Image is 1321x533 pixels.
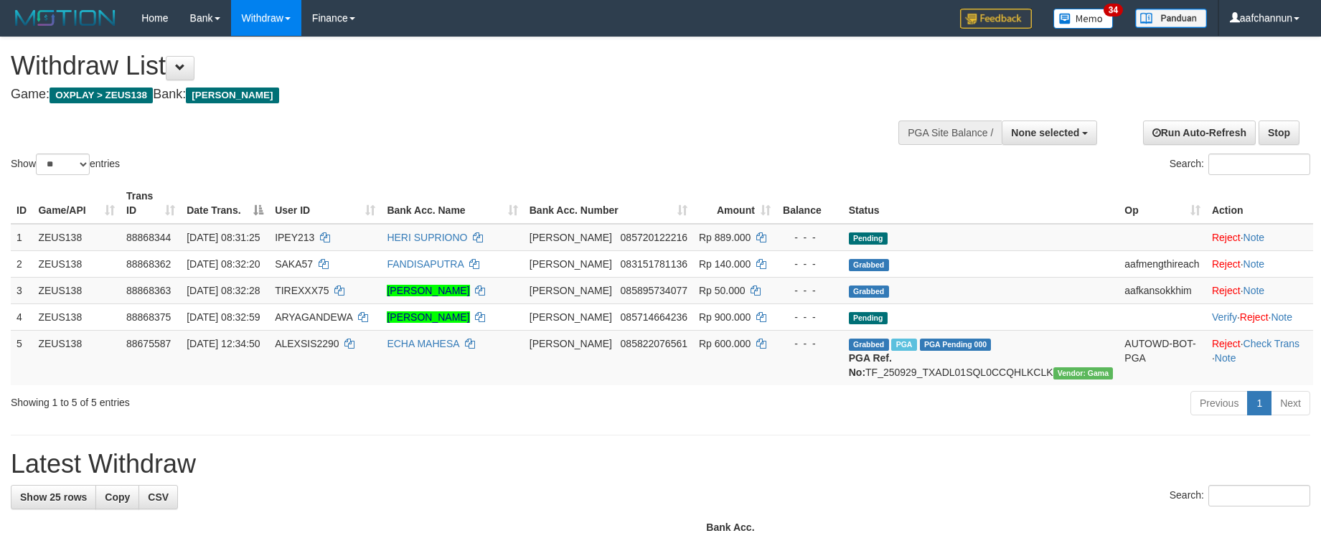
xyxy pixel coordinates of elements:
[36,154,90,175] select: Showentries
[699,258,751,270] span: Rp 140.000
[1119,330,1206,385] td: AUTOWD-BOT-PGA
[530,258,612,270] span: [PERSON_NAME]
[11,250,32,277] td: 2
[776,183,843,224] th: Balance
[849,352,892,378] b: PGA Ref. No:
[275,311,352,323] span: ARYAGANDEWA
[1208,485,1310,506] input: Search:
[849,286,889,298] span: Grabbed
[275,338,339,349] span: ALEXSIS2290
[1104,4,1123,16] span: 34
[186,88,278,103] span: [PERSON_NAME]
[849,259,889,271] span: Grabbed
[1244,258,1265,270] a: Note
[11,7,120,29] img: MOTION_logo.png
[1247,391,1271,415] a: 1
[11,224,32,251] td: 1
[843,183,1119,224] th: Status
[1244,338,1300,349] a: Check Trans
[32,330,121,385] td: ZEUS138
[1212,232,1241,243] a: Reject
[530,232,612,243] span: [PERSON_NAME]
[699,285,746,296] span: Rp 50.000
[782,336,837,351] div: - - -
[32,303,121,330] td: ZEUS138
[1119,277,1206,303] td: aafkansokkhim
[1011,127,1079,138] span: None selected
[126,311,171,323] span: 88868375
[699,338,751,349] span: Rp 600.000
[138,485,178,509] a: CSV
[1212,258,1241,270] a: Reject
[275,232,314,243] span: IPEY213
[381,183,523,224] th: Bank Acc. Name: activate to sort column ascending
[530,338,612,349] span: [PERSON_NAME]
[126,285,171,296] span: 88868363
[898,121,1002,145] div: PGA Site Balance /
[181,183,269,224] th: Date Trans.: activate to sort column descending
[849,312,888,324] span: Pending
[621,232,687,243] span: Copy 085720122216 to clipboard
[960,9,1032,29] img: Feedback.jpg
[782,230,837,245] div: - - -
[387,338,459,349] a: ECHA MAHESA
[11,52,866,80] h1: Withdraw List
[148,491,169,503] span: CSV
[269,183,381,224] th: User ID: activate to sort column ascending
[621,338,687,349] span: Copy 085822076561 to clipboard
[187,258,260,270] span: [DATE] 08:32:20
[524,183,693,224] th: Bank Acc. Number: activate to sort column ascending
[920,339,992,351] span: PGA Pending
[693,183,776,224] th: Amount: activate to sort column ascending
[1119,183,1206,224] th: Op: activate to sort column ascending
[699,311,751,323] span: Rp 900.000
[1206,183,1313,224] th: Action
[275,285,329,296] span: TIREXXX75
[530,285,612,296] span: [PERSON_NAME]
[1212,338,1241,349] a: Reject
[1240,311,1269,323] a: Reject
[1190,391,1248,415] a: Previous
[1244,285,1265,296] a: Note
[1215,352,1236,364] a: Note
[782,257,837,271] div: - - -
[126,258,171,270] span: 88868362
[1002,121,1097,145] button: None selected
[849,339,889,351] span: Grabbed
[1053,367,1114,379] span: Vendor URL: https://trx31.1velocity.biz
[11,330,32,385] td: 5
[11,277,32,303] td: 3
[1206,250,1313,277] td: ·
[1135,9,1207,28] img: panduan.png
[187,232,260,243] span: [DATE] 08:31:25
[1170,485,1310,506] label: Search:
[387,258,464,270] a: FANDISAPUTRA
[1212,311,1237,323] a: Verify
[187,338,260,349] span: [DATE] 12:34:50
[387,285,469,296] a: [PERSON_NAME]
[1053,9,1114,29] img: Button%20Memo.svg
[1208,154,1310,175] input: Search:
[1271,311,1292,323] a: Note
[891,339,916,351] span: Marked by aafpengsreynich
[1271,391,1310,415] a: Next
[126,338,171,349] span: 88675587
[187,285,260,296] span: [DATE] 08:32:28
[11,390,540,410] div: Showing 1 to 5 of 5 entries
[1143,121,1256,145] a: Run Auto-Refresh
[782,283,837,298] div: - - -
[1206,224,1313,251] td: ·
[20,491,87,503] span: Show 25 rows
[121,183,181,224] th: Trans ID: activate to sort column ascending
[1259,121,1299,145] a: Stop
[1206,303,1313,330] td: · ·
[1119,250,1206,277] td: aafmengthireach
[621,311,687,323] span: Copy 085714664236 to clipboard
[32,277,121,303] td: ZEUS138
[32,224,121,251] td: ZEUS138
[621,258,687,270] span: Copy 083151781136 to clipboard
[1170,154,1310,175] label: Search:
[621,285,687,296] span: Copy 085895734077 to clipboard
[95,485,139,509] a: Copy
[126,232,171,243] span: 88868344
